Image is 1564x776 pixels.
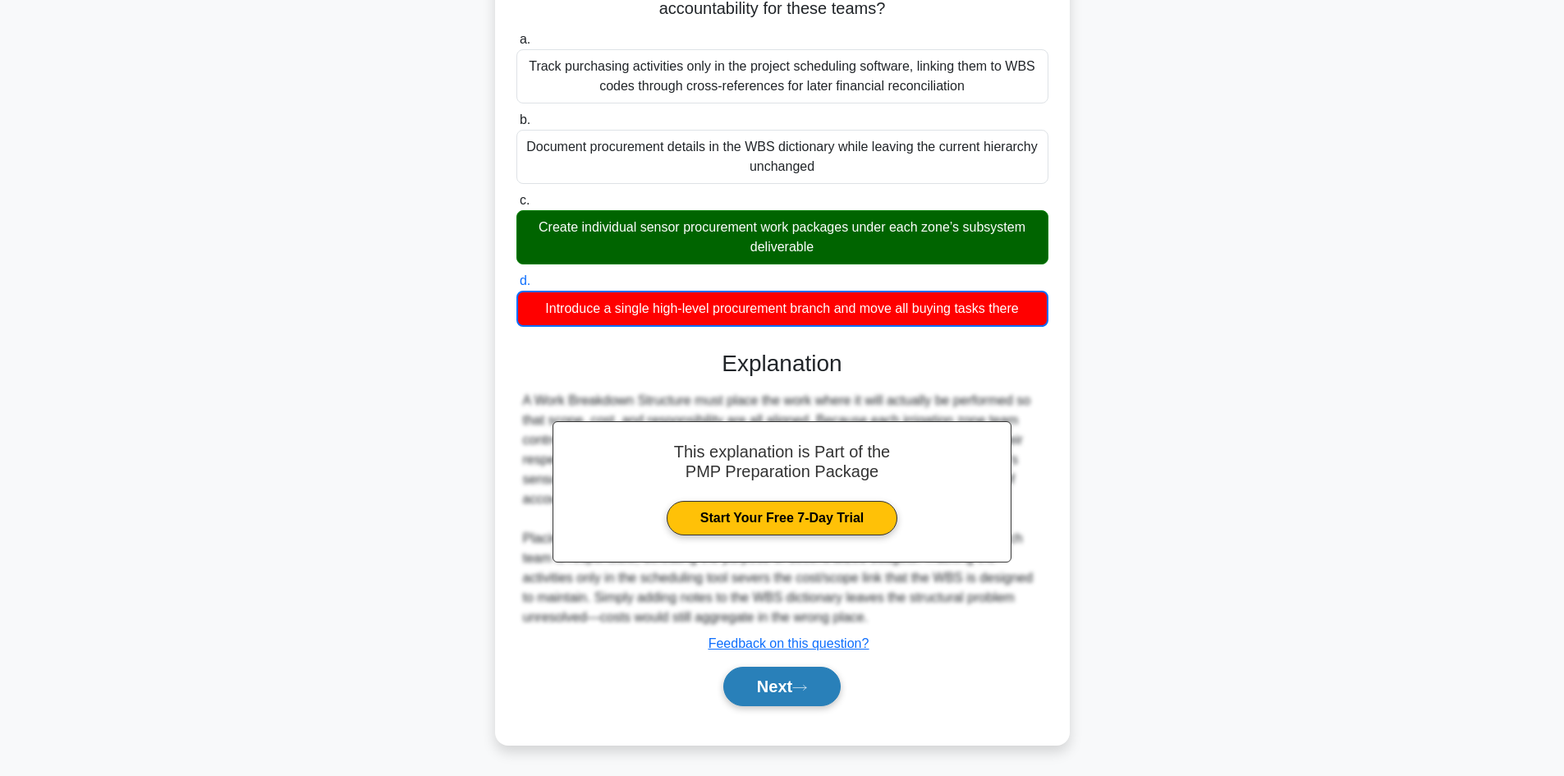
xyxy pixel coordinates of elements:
[526,350,1039,378] h3: Explanation
[709,636,869,650] a: Feedback on this question?
[667,501,897,535] a: Start Your Free 7-Day Trial
[523,391,1042,627] div: A Work Breakdown Structure must place the work where it will actually be performed so that scope,...
[520,273,530,287] span: d.
[516,49,1048,103] div: Track purchasing activities only in the project scheduling software, linking them to WBS codes th...
[520,32,530,46] span: a.
[520,193,530,207] span: c.
[516,130,1048,184] div: Document procurement details in the WBS dictionary while leaving the current hierarchy unchanged
[516,210,1048,264] div: Create individual sensor procurement work packages under each zone’s subsystem deliverable
[516,291,1048,327] div: Introduce a single high-level procurement branch and move all buying tasks there
[520,112,530,126] span: b.
[723,667,841,706] button: Next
